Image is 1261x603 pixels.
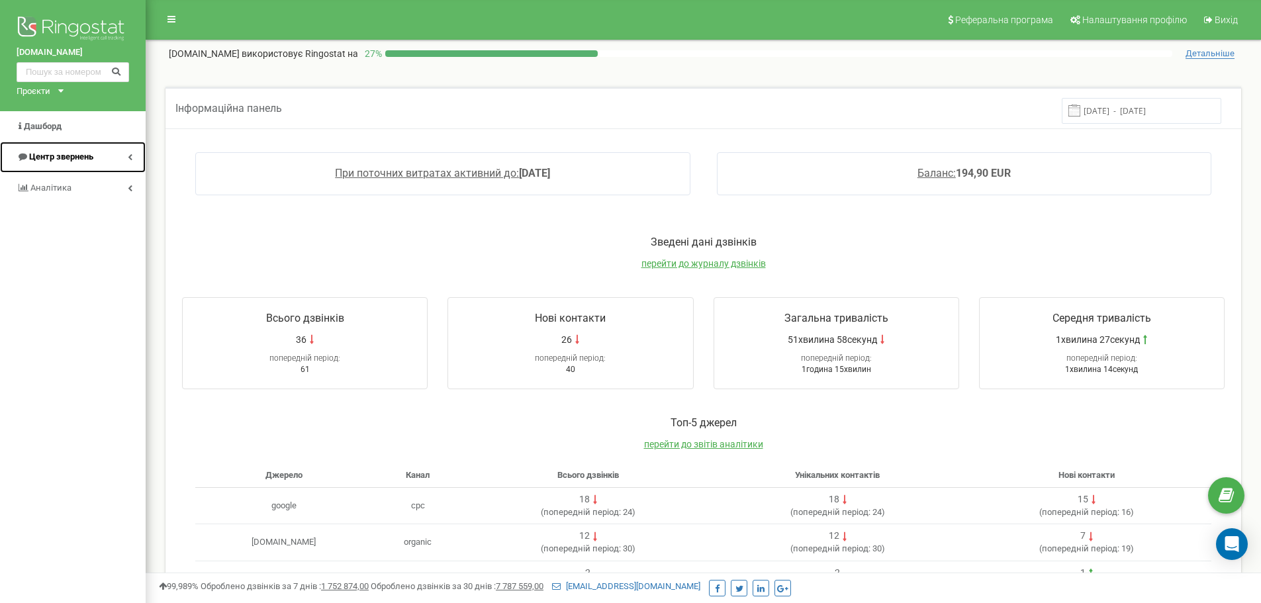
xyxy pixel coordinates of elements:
span: попередній період: [1042,543,1119,553]
span: попередній період: [543,507,621,517]
span: ( 24 ) [790,507,885,517]
span: Нові контакти [535,312,606,324]
span: ( 24 ) [541,507,635,517]
td: google [195,487,373,524]
span: 1година 15хвилин [802,365,871,374]
span: попередній період: [1066,353,1137,363]
span: попередній період: [801,353,872,363]
td: cpc [373,487,463,524]
div: 18 [829,493,839,506]
span: Центр звернень [29,152,93,162]
span: Канал [406,470,430,480]
u: 7 787 559,00 [496,581,543,591]
p: [DOMAIN_NAME] [169,47,358,60]
a: [EMAIL_ADDRESS][DOMAIN_NAME] [552,581,700,591]
span: Нові контакти [1058,470,1115,480]
span: 1хвилина 27секунд [1056,333,1140,346]
span: ( 19 ) [1039,543,1134,553]
div: 12 [829,530,839,543]
span: Унікальних контактів [795,470,880,480]
span: Інформаційна панель [175,102,282,115]
span: попередній період: [535,353,606,363]
span: 36 [296,333,306,346]
span: Toп-5 джерел [671,416,737,429]
span: Загальна тривалість [784,312,888,324]
a: [DOMAIN_NAME] [17,46,129,59]
span: Джерело [265,470,303,480]
span: 1хвилина 14секунд [1065,365,1138,374]
span: 40 [566,365,575,374]
span: Оброблено дзвінків за 30 днів : [371,581,543,591]
span: Аналiтика [30,183,71,193]
span: ( 16 ) [1039,507,1134,517]
span: Реферальна програма [955,15,1053,25]
span: попередній період: [269,353,340,363]
input: Пошук за номером [17,62,129,82]
a: Баланс:194,90 EUR [917,167,1011,179]
div: 7 [1080,530,1086,543]
span: Баланс: [917,167,956,179]
a: При поточних витратах активний до:[DATE] [335,167,550,179]
span: Всього дзвінків [266,312,344,324]
span: 99,989% [159,581,199,591]
span: Зведені дані дзвінків [651,236,757,248]
span: використовує Ringostat на [242,48,358,59]
span: Вихід [1215,15,1238,25]
span: Налаштування профілю [1082,15,1187,25]
span: 51хвилина 58секунд [788,333,877,346]
div: Open Intercom Messenger [1216,528,1248,560]
span: При поточних витратах активний до: [335,167,519,179]
div: Проєкти [17,85,50,98]
span: попередній період: [543,543,621,553]
span: ( 30 ) [790,543,885,553]
img: Ringostat logo [17,13,129,46]
div: 15 [1078,493,1088,506]
a: перейти до звітів аналітики [644,439,763,449]
span: попередній період: [1042,507,1119,517]
span: Середня тривалість [1052,312,1151,324]
td: (none) [373,561,463,598]
u: 1 752 874,00 [321,581,369,591]
p: 27 % [358,47,385,60]
span: 26 [561,333,572,346]
td: (direct) [195,561,373,598]
div: 2 [585,567,590,580]
span: попередній період: [793,507,870,517]
div: 18 [579,493,590,506]
a: перейти до журналу дзвінків [641,258,766,269]
div: 1 [1080,567,1086,580]
span: Дашборд [24,121,62,131]
div: 12 [579,530,590,543]
td: [DOMAIN_NAME] [195,524,373,561]
td: organic [373,524,463,561]
span: попередній період: [793,543,870,553]
span: ( 30 ) [541,543,635,553]
span: Детальніше [1186,48,1235,59]
span: Оброблено дзвінків за 7 днів : [201,581,369,591]
span: 61 [301,365,310,374]
div: 2 [835,567,840,580]
span: Всього дзвінків [557,470,619,480]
